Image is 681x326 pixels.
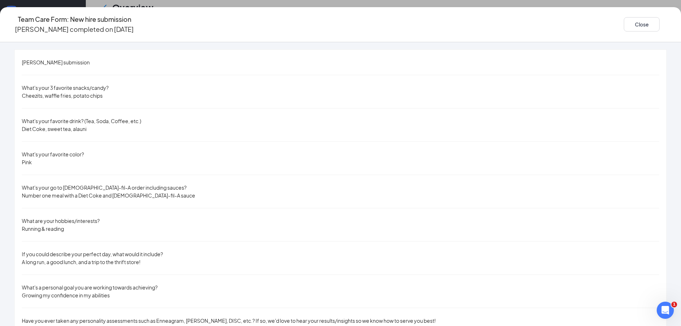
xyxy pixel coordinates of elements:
[22,317,436,324] span: Have you ever taken any personality assessments such as Enneagram, [PERSON_NAME], DISC, etc.? If ...
[22,84,109,91] span: What's your 3 favorite snacks/candy?
[22,92,103,99] span: Cheezits, waffle fries, potato chips
[22,284,158,291] span: What's a personal goal you are working towards achieving?
[18,14,131,24] h4: Team Care Form: New hire submission
[22,59,90,65] span: [PERSON_NAME] submission
[22,126,87,132] span: Diet Coke, sweet tea, alauni
[15,24,134,34] p: [PERSON_NAME] completed on [DATE]
[671,302,677,307] span: 1
[22,151,84,157] span: What's your favorite color?
[624,17,660,31] button: Close
[657,302,674,319] iframe: Intercom live chat
[22,192,195,199] span: Number one meal with a Diet Coke and [DEMOGRAPHIC_DATA]-fil-A sauce
[22,259,140,265] span: A long run, a good lunch, and a trip to the thrift store!
[22,225,64,232] span: Running & reading
[22,159,32,165] span: Pink
[22,218,100,224] span: What are your hobbies/interests?
[22,118,141,124] span: What's your favorite drink? (Tea, Soda, Coffee, etc.)
[22,251,163,257] span: If you could describe your perfect day, what would it include?
[22,184,187,191] span: What's your go to [DEMOGRAPHIC_DATA]-fil-A order including sauces?
[22,292,110,298] span: Growing my confidence in my abilities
